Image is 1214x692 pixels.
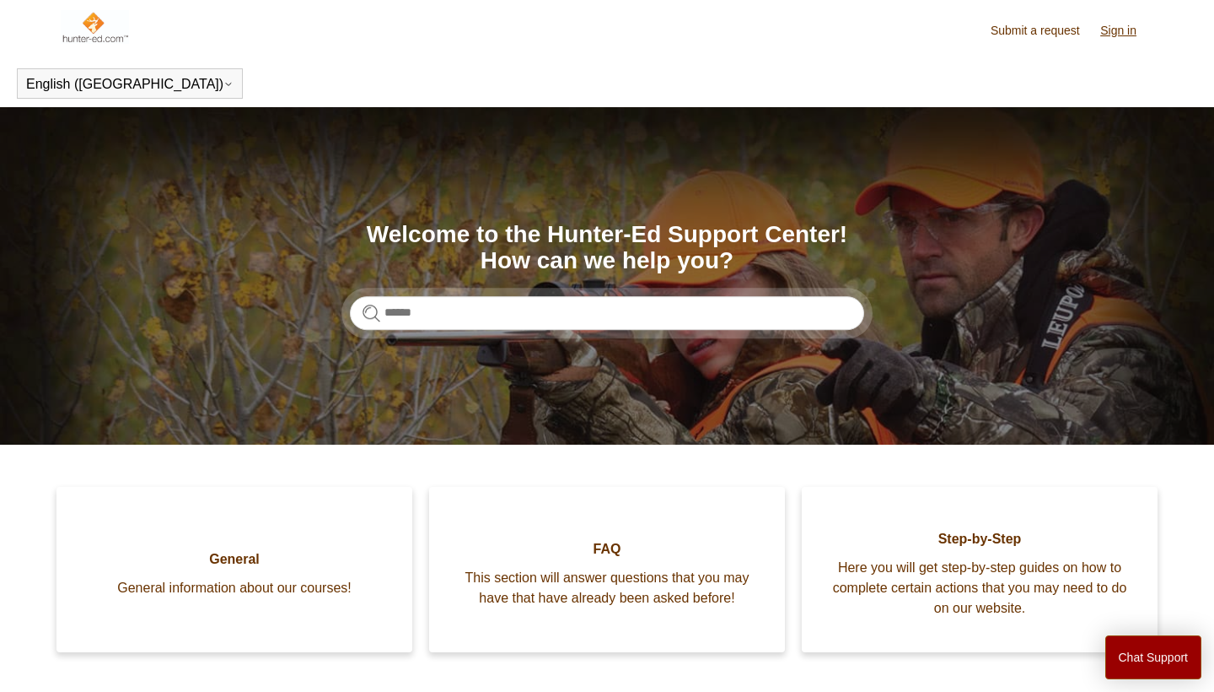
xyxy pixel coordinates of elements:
[429,487,785,652] a: FAQ This section will answer questions that you may have that have already been asked before!
[991,22,1097,40] a: Submit a request
[350,222,864,274] h1: Welcome to the Hunter-Ed Support Center! How can we help you?
[827,558,1132,619] span: Here you will get step-by-step guides on how to complete certain actions that you may need to do ...
[802,487,1158,652] a: Step-by-Step Here you will get step-by-step guides on how to complete certain actions that you ma...
[1100,22,1153,40] a: Sign in
[56,487,412,652] a: General General information about our courses!
[82,549,387,570] span: General
[1105,635,1202,679] button: Chat Support
[827,529,1132,549] span: Step-by-Step
[26,77,234,92] button: English ([GEOGRAPHIC_DATA])
[350,296,864,330] input: Search
[82,578,387,598] span: General information about our courses!
[454,568,760,608] span: This section will answer questions that you may have that have already been asked before!
[61,10,129,44] img: Hunter-Ed Help Center home page
[454,539,760,560] span: FAQ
